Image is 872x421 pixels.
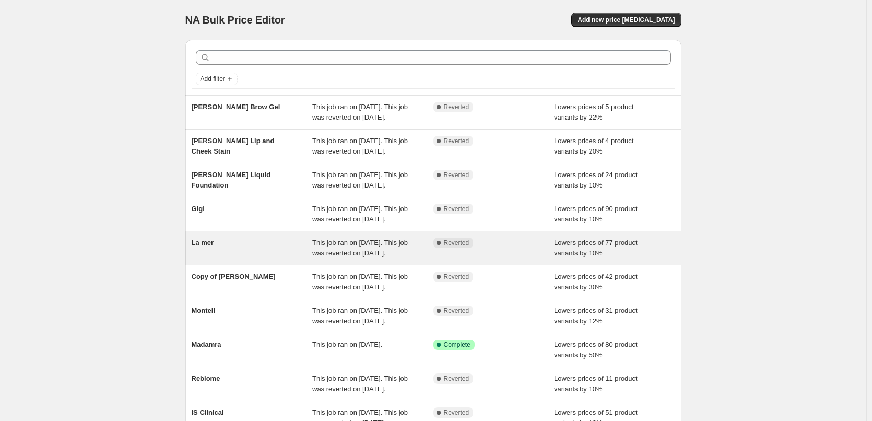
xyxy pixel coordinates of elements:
span: Lowers prices of 11 product variants by 10% [554,375,638,393]
button: Add new price [MEDICAL_DATA] [571,13,681,27]
span: This job ran on [DATE]. [312,341,382,348]
span: Lowers prices of 77 product variants by 10% [554,239,638,257]
span: Lowers prices of 24 product variants by 10% [554,171,638,189]
span: This job ran on [DATE]. This job was reverted on [DATE]. [312,137,408,155]
span: Reverted [444,205,469,213]
span: [PERSON_NAME] Liquid Foundation [192,171,271,189]
span: Reverted [444,103,469,111]
span: NA Bulk Price Editor [185,14,285,26]
span: La mer [192,239,214,247]
span: This job ran on [DATE]. This job was reverted on [DATE]. [312,239,408,257]
span: Lowers prices of 80 product variants by 50% [554,341,638,359]
span: Reverted [444,171,469,179]
span: Madamra [192,341,221,348]
button: Add filter [196,73,238,85]
span: IS Clinical [192,408,224,416]
span: This job ran on [DATE]. This job was reverted on [DATE]. [312,171,408,189]
span: Lowers prices of 31 product variants by 12% [554,307,638,325]
span: [PERSON_NAME] Brow Gel [192,103,280,111]
span: Reverted [444,137,469,145]
span: Lowers prices of 42 product variants by 30% [554,273,638,291]
span: This job ran on [DATE]. This job was reverted on [DATE]. [312,307,408,325]
span: Reverted [444,307,469,315]
span: Monteil [192,307,216,314]
span: This job ran on [DATE]. This job was reverted on [DATE]. [312,375,408,393]
span: Add filter [201,75,225,83]
span: Rebiome [192,375,220,382]
span: Lowers prices of 5 product variants by 22% [554,103,633,121]
span: Reverted [444,239,469,247]
span: This job ran on [DATE]. This job was reverted on [DATE]. [312,205,408,223]
span: This job ran on [DATE]. This job was reverted on [DATE]. [312,273,408,291]
span: Add new price [MEDICAL_DATA] [578,16,675,24]
span: Lowers prices of 90 product variants by 10% [554,205,638,223]
span: Reverted [444,408,469,417]
span: Copy of [PERSON_NAME] [192,273,276,280]
span: Reverted [444,273,469,281]
span: [PERSON_NAME] Lip and Cheek Stain [192,137,275,155]
span: This job ran on [DATE]. This job was reverted on [DATE]. [312,103,408,121]
span: Complete [444,341,470,349]
span: Lowers prices of 4 product variants by 20% [554,137,633,155]
span: Reverted [444,375,469,383]
span: Gigi [192,205,205,213]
